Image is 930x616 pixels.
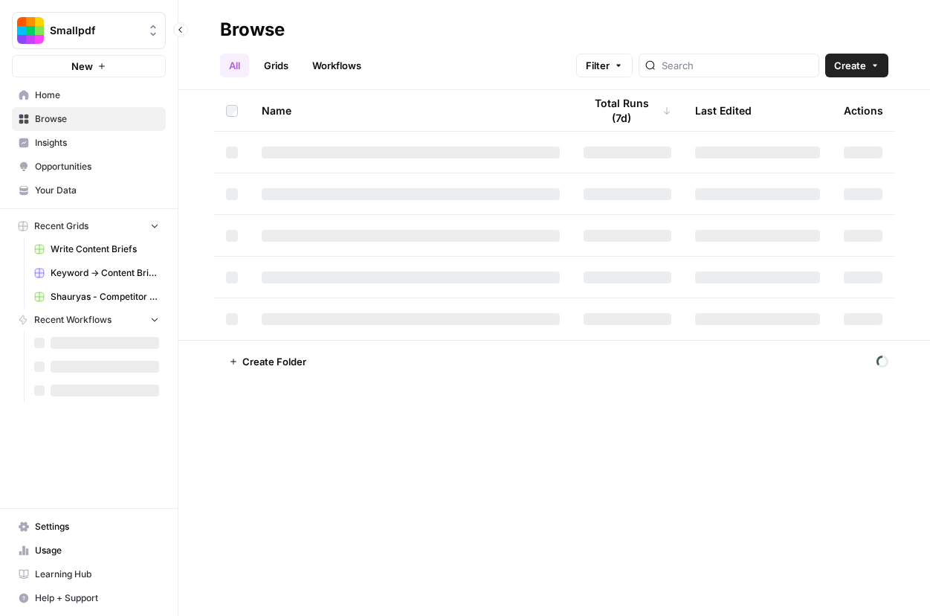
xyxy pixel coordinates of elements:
a: Keyword -> Content Brief -> Article [28,261,166,285]
span: Settings [35,520,159,533]
a: Your Data [12,179,166,202]
button: Workspace: Smallpdf [12,12,166,49]
span: Write Content Briefs [51,243,159,256]
div: Browse [220,18,285,42]
a: Settings [12,515,166,539]
a: Write Content Briefs [28,237,166,261]
span: Learning Hub [35,568,159,581]
a: Workflows [303,54,370,77]
a: Home [12,83,166,107]
button: Create [825,54,888,77]
button: Help + Support [12,586,166,610]
span: Recent Grids [34,219,88,233]
a: Insights [12,131,166,155]
span: Recent Workflows [34,313,112,327]
img: Smallpdf Logo [17,17,44,44]
span: New [71,59,93,74]
input: Search [662,58,813,73]
a: Browse [12,107,166,131]
span: Create [834,58,866,73]
span: Opportunities [35,160,159,173]
span: Help + Support [35,591,159,605]
div: Name [262,90,560,131]
button: Filter [576,54,633,77]
div: Actions [844,90,883,131]
a: Grids [255,54,297,77]
span: Smallpdf [50,23,140,38]
span: Browse [35,112,159,126]
button: Recent Workflows [12,309,166,331]
span: Home [35,89,159,102]
a: Usage [12,539,166,562]
span: Create Folder [242,354,306,369]
a: All [220,54,249,77]
div: Total Runs (7d) [584,90,671,131]
span: Filter [586,58,610,73]
span: Your Data [35,184,159,197]
a: Opportunities [12,155,166,179]
span: Insights [35,136,159,150]
a: Shauryas - Competitor Analysis (Different Languages) Grid [28,285,166,309]
div: Last Edited [695,90,752,131]
span: Keyword -> Content Brief -> Article [51,266,159,280]
button: Recent Grids [12,215,166,237]
span: Shauryas - Competitor Analysis (Different Languages) Grid [51,290,159,304]
span: Usage [35,544,159,557]
button: Create Folder [220,350,315,373]
button: New [12,55,166,77]
a: Learning Hub [12,562,166,586]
